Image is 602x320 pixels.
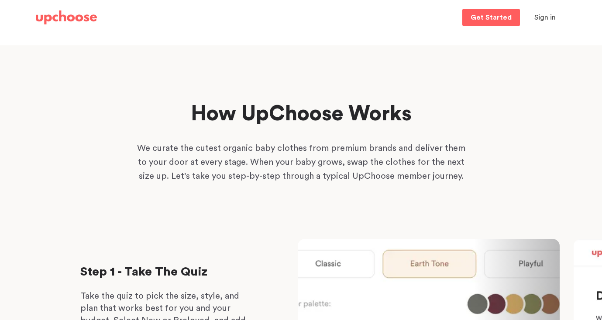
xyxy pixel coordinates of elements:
[80,265,255,279] p: Step 1 - Take The Quiz
[462,9,520,26] a: Get Started
[36,10,97,24] img: UpChoose
[523,9,567,26] button: Sign in
[135,141,467,183] p: We curate the cutest organic baby clothes from premium brands and deliver them to your door at ev...
[36,9,97,27] a: UpChoose
[534,14,556,21] span: Sign in
[471,14,512,21] p: Get Started
[124,100,479,128] h1: How UpChoose Works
